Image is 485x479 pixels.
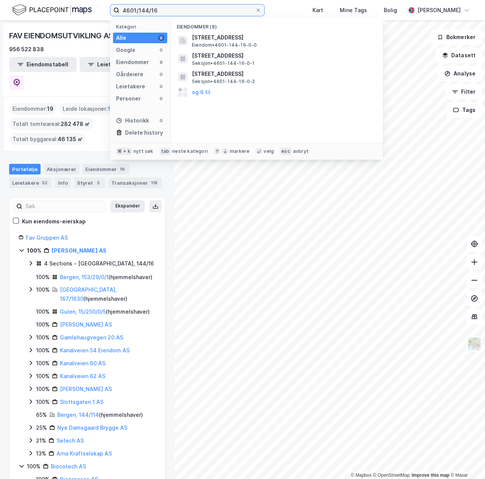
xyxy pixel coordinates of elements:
[110,200,145,212] button: Ekspander
[47,104,53,113] span: 19
[57,410,143,419] div: ( hjemmelshaver )
[9,103,57,115] div: Eiendommer :
[192,42,257,48] span: Eiendom • 4601-144-16-0-0
[61,119,90,129] span: 282 478 ㎡
[431,30,482,45] button: Bokmerker
[36,359,50,368] div: 100%
[280,148,292,155] div: esc
[36,346,50,355] div: 100%
[36,397,50,407] div: 100%
[94,179,102,187] div: 5
[60,286,117,302] a: [GEOGRAPHIC_DATA], 167/1630
[116,33,126,42] div: Alle
[312,6,323,15] div: Kart
[9,30,115,42] div: FAV EIENDOMSUTVIKLING AS
[55,177,71,188] div: Info
[158,96,164,102] div: 0
[9,118,93,130] div: Totalt tomteareal :
[57,450,112,457] a: Arna Kraftselskap AS
[436,48,482,63] button: Datasett
[9,45,44,54] div: 956 522 838
[9,133,86,145] div: Totalt byggareal :
[158,59,164,65] div: 9
[158,118,164,124] div: 0
[9,57,77,72] button: Eiendomstabell
[108,177,162,188] div: Transaksjoner
[467,337,482,351] img: Z
[57,424,127,431] a: Nye Damsgaard Brygge AS
[12,3,92,17] img: logo.f888ab2527a4732fd821a326f86c7f29.svg
[192,60,255,66] span: Seksjon • 4601-144-16-0-1
[80,57,147,72] button: Leietakertabell
[60,360,105,366] a: Kanalveien 60 AS
[158,35,164,41] div: 9
[116,116,149,125] div: Historikk
[36,372,50,381] div: 100%
[418,6,461,15] div: [PERSON_NAME]
[192,69,374,79] span: [STREET_ADDRESS]
[60,321,112,328] a: [PERSON_NAME] AS
[192,79,255,85] span: Seksjon • 4601-144-16-0-2
[36,410,47,419] div: 65%
[44,259,154,268] div: 4 Sections - [GEOGRAPHIC_DATA], 144/16
[60,273,152,282] div: ( hjemmelshaver )
[60,308,106,315] a: Gulen, 15/250/0/5
[36,449,46,458] div: 13%
[9,177,52,188] div: Leietakere
[36,385,50,394] div: 100%
[36,307,50,316] div: 100%
[41,179,49,187] div: 52
[438,66,482,81] button: Analyse
[108,104,110,113] span: 1
[116,46,135,55] div: Google
[118,165,126,173] div: 19
[22,217,86,226] div: Kun eiendoms-eierskap
[351,473,372,478] a: Mapbox
[116,82,145,91] div: Leietakere
[51,463,86,470] a: Biocotech AS
[74,177,105,188] div: Styret
[125,128,163,137] div: Delete history
[158,47,164,53] div: 0
[27,246,41,255] div: 100%
[52,247,107,254] a: [PERSON_NAME] AS
[192,33,374,42] span: [STREET_ADDRESS]
[60,285,156,303] div: ( hjemmelshaver )
[60,347,130,353] a: Kanalveien 54 Eiendom AS
[57,411,99,418] a: Bergen, 144/114
[171,18,383,31] div: Eiendommer (9)
[384,6,397,15] div: Bolig
[60,399,104,405] a: Slottsgaten 1 AS
[44,164,79,174] div: Aksjonærer
[60,373,105,379] a: Kanalveien 62 AS
[340,6,367,15] div: Mine Tags
[36,333,50,342] div: 100%
[57,437,84,444] a: Setech AS
[116,24,167,30] div: Kategori
[60,386,112,392] a: [PERSON_NAME] AS
[412,473,449,478] a: Improve this map
[293,148,309,154] div: avbryt
[116,148,132,155] div: ⌘ + k
[60,103,113,115] div: Leide lokasjoner :
[133,148,154,154] div: nytt søk
[264,148,274,154] div: velg
[447,102,482,118] button: Tags
[447,443,485,479] div: Kontrollprogram for chat
[447,443,485,479] iframe: Chat Widget
[60,274,108,280] a: Bergen, 153/29/0/1
[36,273,50,282] div: 100%
[119,5,255,16] input: Søk på adresse, matrikkel, gårdeiere, leietakere eller personer
[60,307,150,316] div: ( hjemmelshaver )
[116,70,143,79] div: Gårdeiere
[36,285,50,294] div: 100%
[36,320,50,329] div: 100%
[9,164,41,174] div: Portefølje
[116,94,141,103] div: Personer
[116,58,149,67] div: Eiendommer
[158,83,164,90] div: 0
[192,51,374,60] span: [STREET_ADDRESS]
[230,148,250,154] div: markere
[172,148,208,154] div: neste kategori
[26,234,68,241] a: Fav Gruppen AS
